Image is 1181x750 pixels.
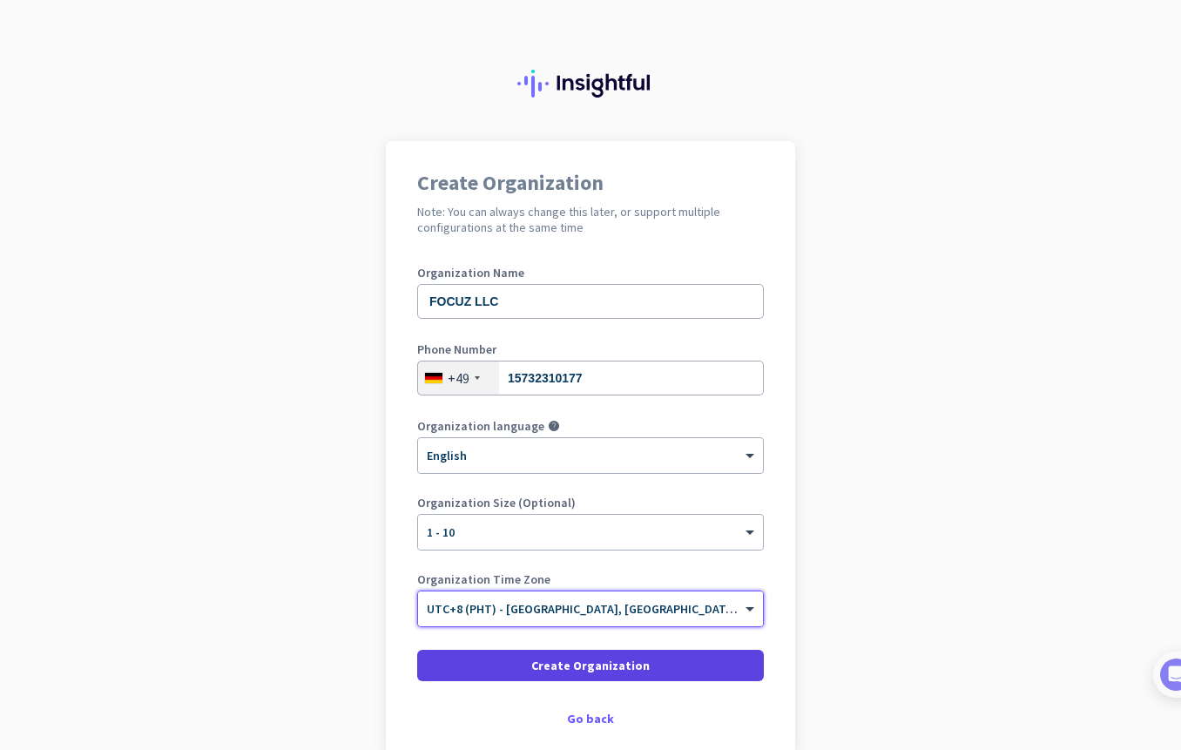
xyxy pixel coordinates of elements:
[417,267,764,279] label: Organization Name
[517,70,664,98] img: Insightful
[417,420,544,432] label: Organization language
[417,650,764,681] button: Create Organization
[417,172,764,193] h1: Create Organization
[417,343,764,355] label: Phone Number
[531,657,650,674] span: Create Organization
[417,713,764,725] div: Go back
[417,284,764,319] input: What is the name of your organization?
[417,204,764,235] h2: Note: You can always change this later, or support multiple configurations at the same time
[548,420,560,432] i: help
[417,573,764,585] label: Organization Time Zone
[417,497,764,509] label: Organization Size (Optional)
[448,369,469,387] div: +49
[417,361,764,395] input: 30 123456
